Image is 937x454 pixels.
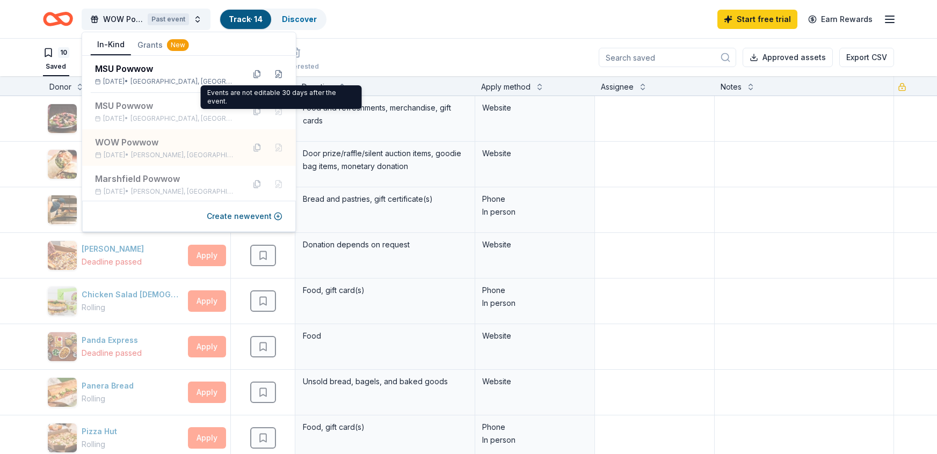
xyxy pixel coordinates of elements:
[483,297,587,310] div: In person
[302,192,468,207] div: Bread and pastries, gift certificate(s)
[131,35,195,55] button: Grants
[95,114,236,123] div: [DATE] •
[483,421,587,434] div: Phone
[302,328,468,343] div: Food
[49,80,71,93] div: Donor
[302,420,468,435] div: Food, gift card(s)
[302,283,468,298] div: Food, gift card(s)
[43,43,69,76] button: 10Saved
[302,100,468,128] div: Food and refreshments, merchandise, gift cards
[167,39,189,51] div: New
[601,80,634,93] div: Assignee
[229,14,263,24] a: Track· 14
[717,10,797,29] a: Start free trial
[131,151,236,159] span: [PERSON_NAME], [GEOGRAPHIC_DATA]
[721,80,742,93] div: Notes
[95,187,236,196] div: [DATE] •
[302,237,468,252] div: Donation depends on request
[82,9,210,30] button: WOW PowwowPast event
[95,172,236,185] div: Marshfield Powwow
[95,62,236,75] div: MSU Powwow
[483,101,587,114] div: Website
[302,80,333,93] div: Donation
[743,48,833,67] button: Approved assets
[201,85,362,109] div: Events are not editable 30 days after the event.
[483,147,587,160] div: Website
[282,14,317,24] a: Discover
[839,48,894,67] button: Export CSV
[219,9,326,30] button: Track· 14Discover
[483,284,587,297] div: Phone
[95,77,236,86] div: [DATE] •
[802,10,879,29] a: Earn Rewards
[207,210,282,223] button: Create newevent
[91,35,131,55] button: In-Kind
[95,99,236,112] div: MSU Powwow
[130,77,236,86] span: [GEOGRAPHIC_DATA], [GEOGRAPHIC_DATA]
[95,136,236,149] div: WOW Powwow
[599,48,736,67] input: Search saved
[95,151,236,159] div: [DATE] •
[130,114,236,123] span: [GEOGRAPHIC_DATA], [GEOGRAPHIC_DATA]
[103,13,143,26] span: WOW Powwow
[483,238,587,251] div: Website
[148,13,189,25] div: Past event
[483,206,587,218] div: In person
[302,146,468,174] div: Door prize/raffle/silent auction items, goodie bag items, monetary donation
[302,374,468,389] div: Unsold bread, bagels, and baked goods
[483,434,587,446] div: In person
[43,6,73,32] a: Home
[58,47,69,58] div: 10
[483,329,587,342] div: Website
[131,187,236,196] span: [PERSON_NAME], [GEOGRAPHIC_DATA]
[482,80,531,93] div: Apply method
[43,62,69,71] div: Saved
[483,193,587,206] div: Phone
[483,375,587,388] div: Website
